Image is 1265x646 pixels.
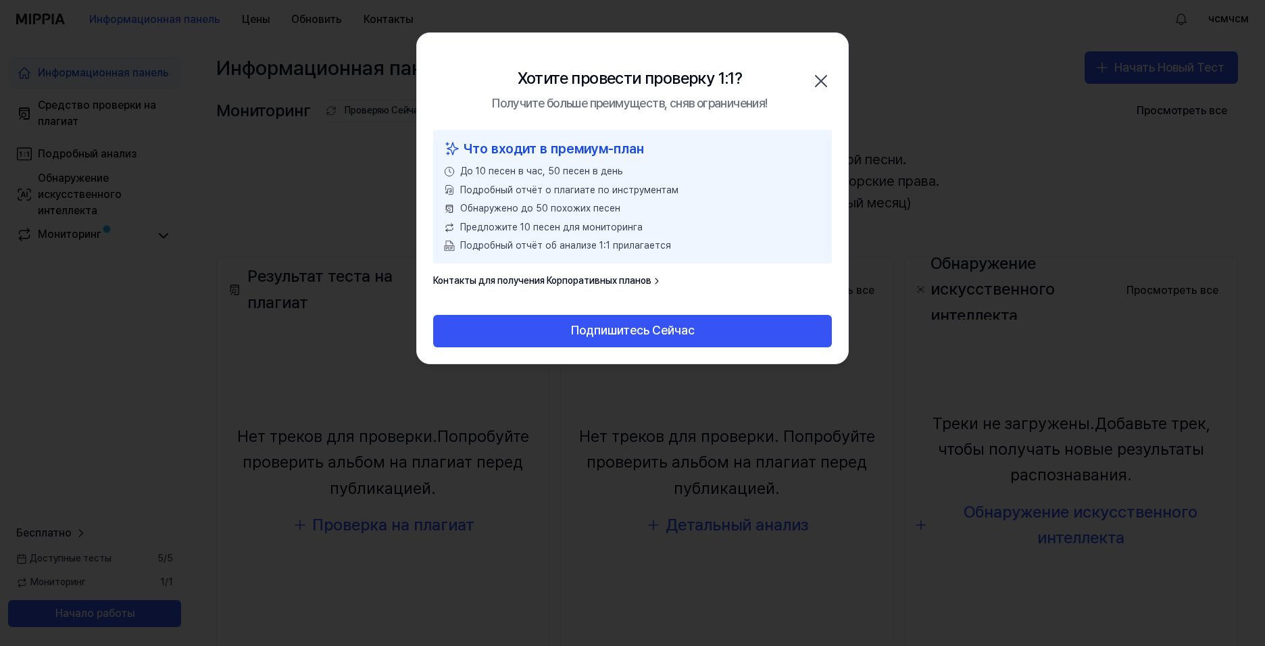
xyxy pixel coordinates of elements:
button: Подпишитесь Сейчас [433,315,832,347]
ya-tr-span: Подробный отчёт о плагиате по инструментам [460,184,678,195]
ya-tr-span: Обнаружено до 50 похожих песен [460,203,620,214]
ya-tr-span: Хотите провести проверку 1:1? [518,68,743,88]
ya-tr-span: Получите больше преимуществ, сняв ограничения! [492,96,767,110]
ya-tr-span: Что входит в премиум-план [463,138,644,159]
ya-tr-span: Подробный отчёт об анализе 1:1 прилагается [460,240,671,251]
a: Контакты для получения Корпоративных планов [433,274,662,288]
img: Загрузка в формате PDF [444,241,455,251]
ya-tr-span: Контакты для получения Корпоративных планов [433,274,651,288]
img: значок с блестками [444,138,460,159]
ya-tr-span: Подпишитесь Сейчас [571,321,695,341]
ya-tr-span: До 10 песен в час, 50 песен в день [460,166,623,176]
ya-tr-span: Предложите 10 песен для мониторинга [460,222,643,232]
